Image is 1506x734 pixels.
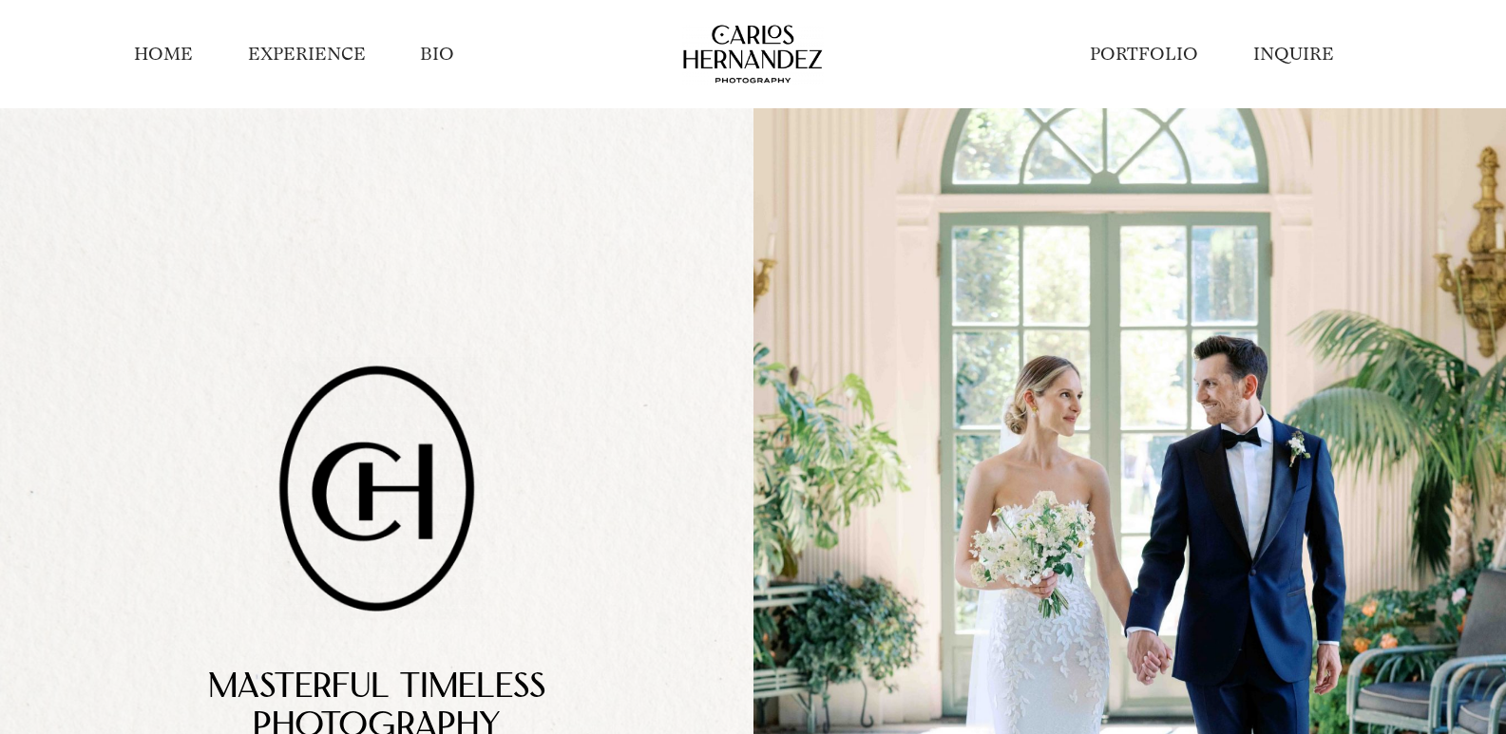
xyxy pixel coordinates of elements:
[134,42,193,66] a: HOME
[1090,42,1198,66] a: PORTFOLIO
[248,42,366,66] a: EXPERIENCE
[420,42,454,66] a: BIO
[208,671,545,706] span: Masterful TimelEss
[1253,42,1334,66] a: INQUIRE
